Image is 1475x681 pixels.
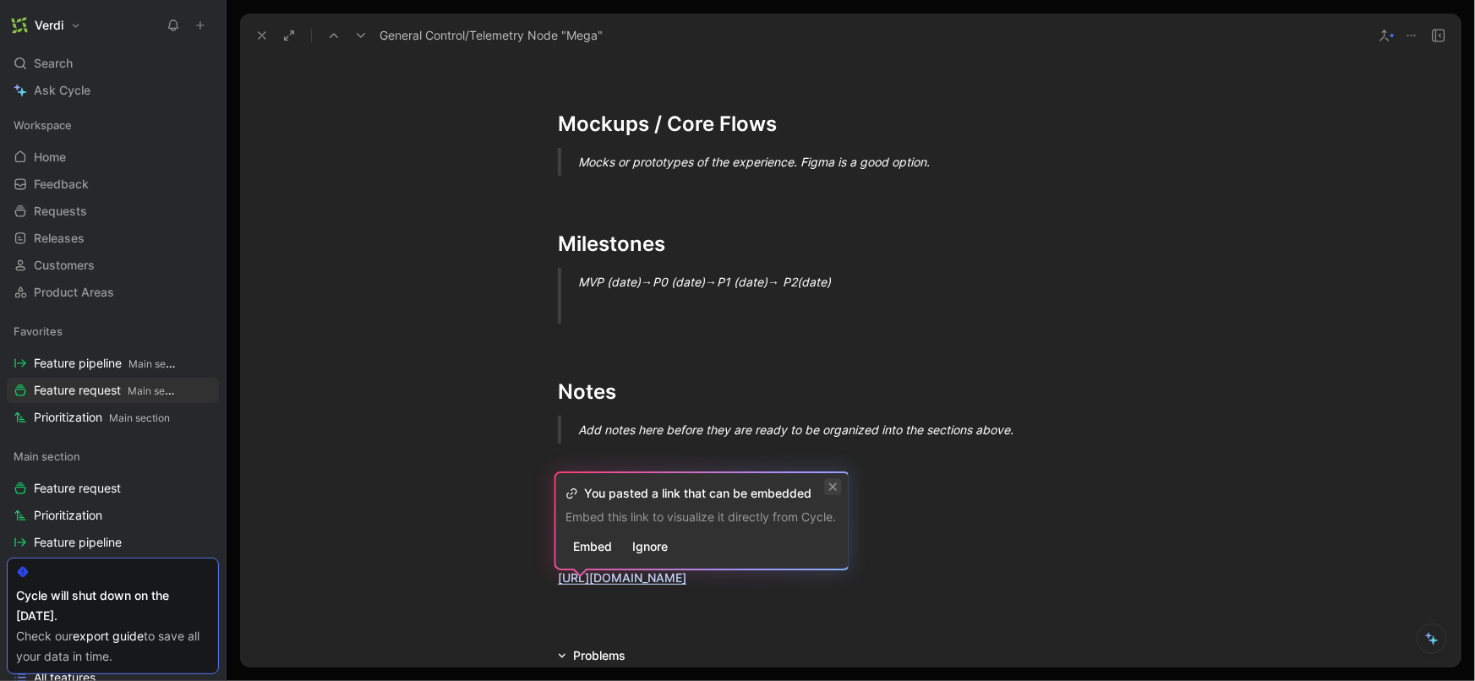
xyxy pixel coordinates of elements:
[14,117,72,133] span: Workspace
[558,570,686,585] a: [URL][DOMAIN_NAME]
[578,422,1013,437] em: Add notes here before they are ready to be organized into the sections above.
[565,507,836,527] div: Embed this link to visualize it directly from Cycle.
[7,530,219,555] a: Feature pipeline
[7,14,85,37] button: VerdiVerdi
[7,51,219,76] div: Search
[14,448,80,465] span: Main section
[573,646,626,666] div: Problems
[578,273,1163,291] div: MVP (date)→P0 (date)→P1 (date)→ P2(date)
[34,534,122,551] span: Feature pipeline
[16,586,210,626] div: Cycle will shut down on the [DATE].
[7,405,219,430] a: PrioritizationMain section
[7,280,219,305] a: Product Areas
[558,109,1143,139] div: Mockups / Core Flows
[7,503,219,528] a: Prioritization
[34,355,178,373] span: Feature pipeline
[34,480,121,497] span: Feature request
[34,176,89,193] span: Feedback
[7,351,219,376] a: Feature pipelineMain section
[558,377,1143,407] div: Notes
[73,629,144,643] a: export guide
[7,476,219,501] a: Feature request
[632,537,668,557] span: Ignore
[11,17,28,34] img: Verdi
[573,537,612,557] span: Embed
[625,535,675,558] button: Ignore
[16,626,210,667] div: Check our to save all your data in time.
[558,229,1143,259] div: Milestones
[34,53,73,74] span: Search
[35,18,63,33] h1: Verdi
[380,25,603,46] span: General Control/Telemetry Node "Mega"
[14,323,63,340] span: Favorites
[34,409,170,427] span: Prioritization
[565,535,620,558] button: Embed
[7,112,219,138] div: Workspace
[7,144,219,170] a: Home
[7,444,219,469] div: Main section
[109,411,170,424] span: Main section
[578,153,1163,171] div: Mocks or prototypes of the experience. Figma is a good option.
[34,382,178,400] span: Feature request
[7,378,219,403] a: Feature requestMain section
[551,646,632,666] div: Problems
[7,226,219,251] a: Releases
[565,483,836,504] header: You pasted a link that can be embedded
[34,257,95,274] span: Customers
[7,319,219,344] div: Favorites
[7,199,219,224] a: Requests
[7,172,219,197] a: Feedback
[34,230,85,247] span: Releases
[34,80,90,101] span: Ask Cycle
[34,284,114,301] span: Product Areas
[128,357,189,370] span: Main section
[34,203,87,220] span: Requests
[7,253,219,278] a: Customers
[7,78,219,103] a: Ask Cycle
[34,507,102,524] span: Prioritization
[128,384,188,397] span: Main section
[34,149,66,166] span: Home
